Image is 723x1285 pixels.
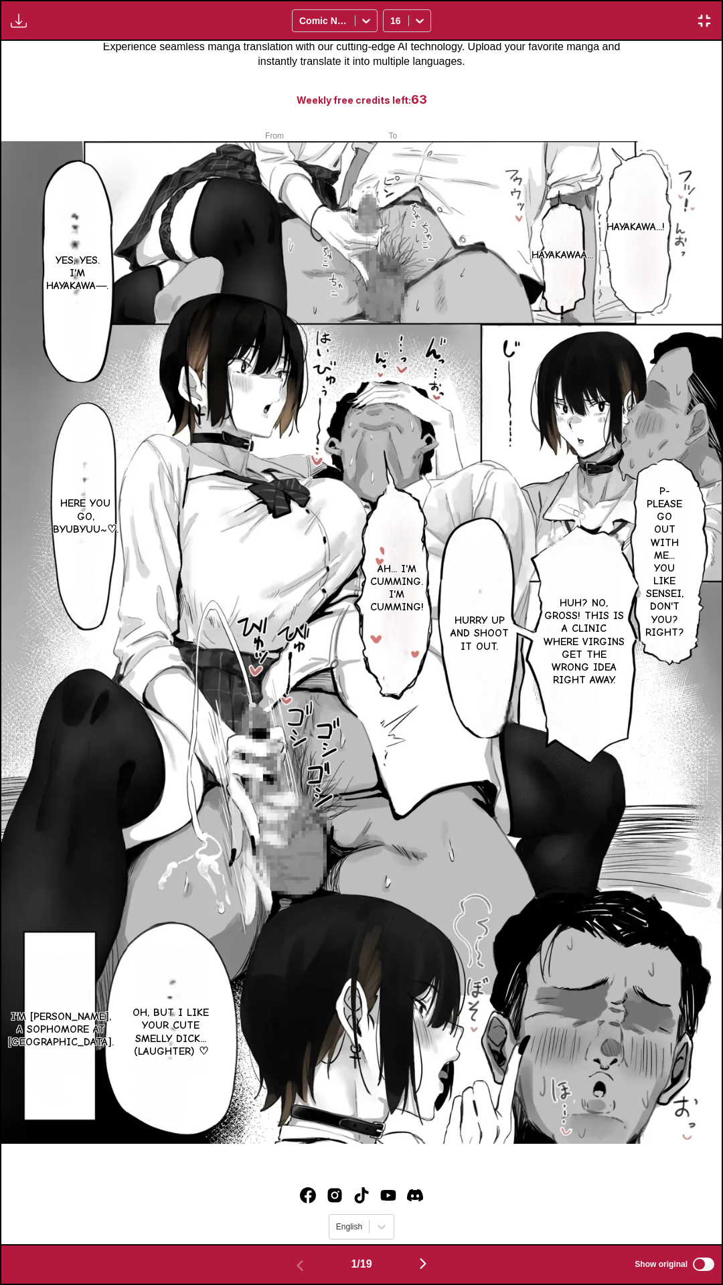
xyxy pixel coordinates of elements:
input: Show original [693,1258,714,1271]
img: Previous page [292,1258,308,1274]
p: I'm [PERSON_NAME], a sophomore at [GEOGRAPHIC_DATA]. [5,1008,116,1052]
p: Huh? No, gross! This is a clinic where virgins get the wrong idea right away. [540,594,627,689]
p: Ah... I'm cumming. I'm cumming! [368,560,426,617]
p: Here you go, byubyuu~♡. [50,495,121,539]
p: Yes, yes. I'm Hayakawa―. [44,252,111,296]
img: Next page [415,1256,431,1272]
p: Hurry up and shoot it out. [444,612,515,656]
img: Manga Panel [1,141,722,1143]
p: Oh, but I like your cute smelly dick... (laughter) ♡ [127,1004,214,1061]
span: 1 / 19 [351,1258,372,1270]
img: Download translated images [11,13,27,29]
p: P-Please go out with me... You like Sensei, don't you? Right? [643,483,687,642]
p: Hayakawa...! [604,218,667,236]
p: Hayakawaa... [529,246,596,264]
span: Show original [635,1260,688,1269]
